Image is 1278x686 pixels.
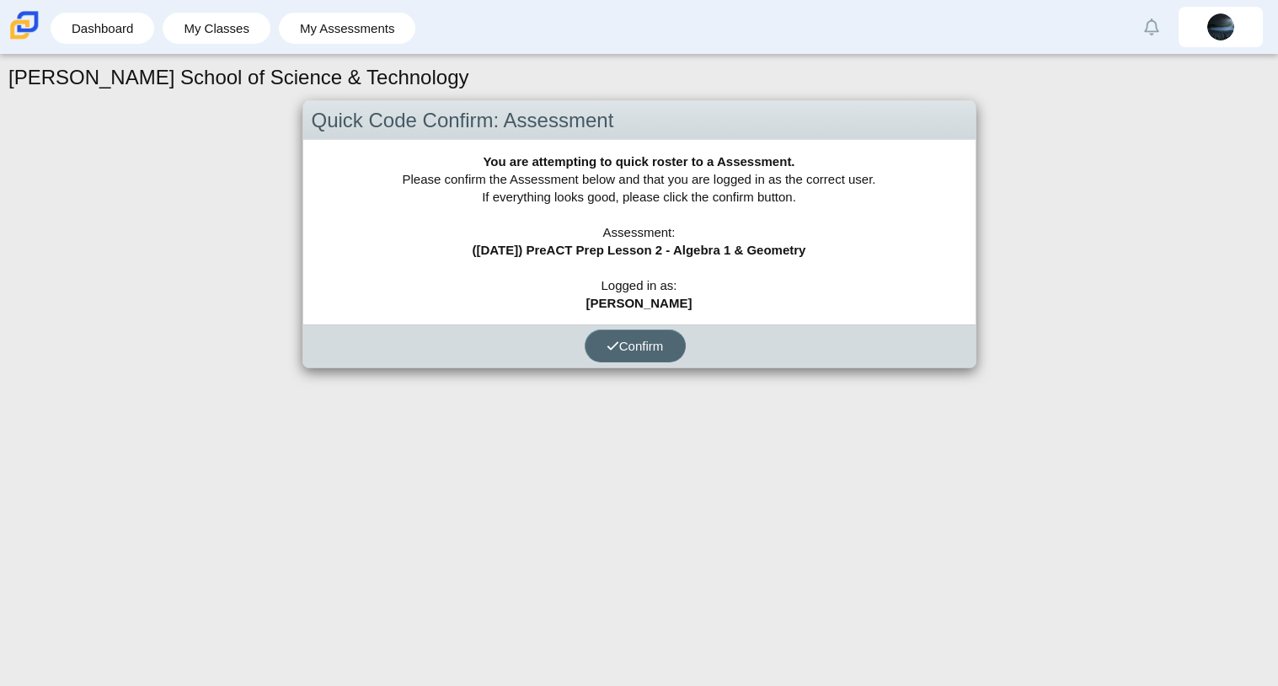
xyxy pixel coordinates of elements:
[303,101,976,141] div: Quick Code Confirm: Assessment
[483,154,794,169] b: You are attempting to quick roster to a Assessment.
[473,243,806,257] b: ([DATE]) PreACT Prep Lesson 2 - Algebra 1 & Geometry
[586,296,692,310] b: [PERSON_NAME]
[607,339,664,353] span: Confirm
[585,330,686,362] button: Confirm
[7,8,42,43] img: Carmen School of Science & Technology
[8,63,469,92] h1: [PERSON_NAME] School of Science & Technology
[7,31,42,46] a: Carmen School of Science & Technology
[287,13,408,44] a: My Assessments
[59,13,146,44] a: Dashboard
[1207,13,1234,40] img: angel.mondragon.Q18F0h
[1133,8,1170,46] a: Alerts
[1179,7,1263,47] a: angel.mondragon.Q18F0h
[171,13,262,44] a: My Classes
[303,140,976,324] div: Please confirm the Assessment below and that you are logged in as the correct user. If everything...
